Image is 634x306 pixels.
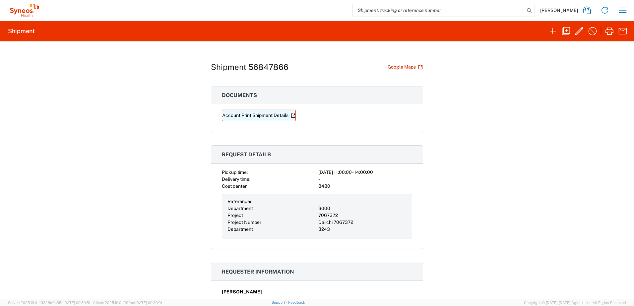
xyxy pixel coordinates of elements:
span: [DATE] 09:50:51 [63,301,90,305]
div: [DATE] 11:00:00 - 14:00:00 [318,169,412,176]
div: 8480 [318,183,412,190]
a: Support [272,300,288,304]
span: Request details [222,151,271,158]
h2: Shipment [8,27,35,35]
span: [DATE] 09:39:01 [135,301,162,305]
span: Delivery time: [222,177,250,182]
div: Daiichi 7067372 [318,219,407,226]
span: [PERSON_NAME] [540,7,578,13]
a: Feedback [288,300,305,304]
div: Project Number [227,219,316,226]
span: Cost center [222,183,247,189]
span: Pickup time: [222,170,248,175]
span: Server: 2025.19.0-49328d0a35e [8,301,90,305]
div: Project [227,212,316,219]
h1: Shipment 56847866 [211,62,288,72]
span: Client: 2025.19.0-129fbcf [93,301,162,305]
input: Shipment, tracking or reference number [353,4,525,17]
span: Requester information [222,269,294,275]
span: Copyright © [DATE]-[DATE] Agistix Inc., All Rights Reserved [524,300,626,306]
a: Account Print Shipment Details [222,110,296,121]
div: 3000 [318,205,407,212]
span: [PERSON_NAME] [222,288,262,295]
div: Department [227,226,316,233]
span: Documents [222,92,257,98]
div: 3243 [318,226,407,233]
a: Google Maps [387,61,423,73]
div: 7067372 [318,212,407,219]
span: References [227,199,252,204]
div: 080 4726 3785 [222,298,412,305]
div: Department [227,205,316,212]
div: - [318,176,412,183]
